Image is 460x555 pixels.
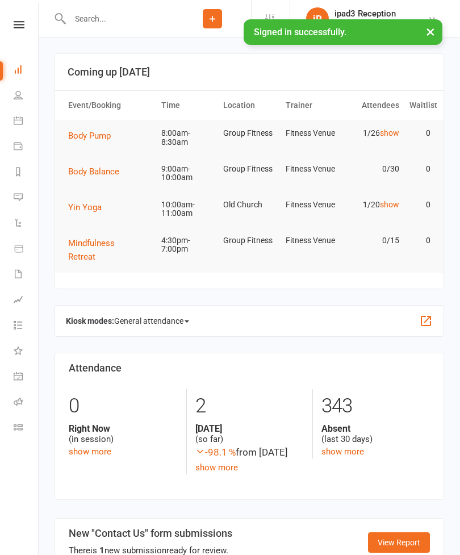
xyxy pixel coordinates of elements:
th: Event/Booking [63,91,156,120]
button: Body Pump [68,129,119,143]
th: Time [156,91,218,120]
a: show more [321,446,364,457]
div: 343 [321,389,430,423]
td: 9:00am-10:00am [156,156,218,191]
span: -98.1 % [195,446,236,458]
td: Fitness Venue [281,156,342,182]
h3: New "Contact Us" form submissions [69,528,232,539]
th: Attendees [342,91,404,120]
a: show more [195,462,238,473]
h3: Attendance [69,362,430,374]
strong: Kiosk modes: [66,316,114,326]
button: Yin Yoga [68,201,110,214]
div: ipad3 Reception [334,9,428,19]
td: Fitness Venue [281,191,342,218]
td: 1/20 [342,191,404,218]
td: Fitness Venue [281,227,342,254]
a: View Report [368,532,430,553]
td: 0/15 [342,227,404,254]
a: Dashboard [14,58,39,84]
td: 4:30pm-7:00pm [156,227,218,263]
td: 10:00am-11:00am [156,191,218,227]
td: 0 [404,156,436,182]
a: Reports [14,160,39,186]
td: Group Fitness [218,120,280,147]
div: Fitness Venue Whitsunday [334,19,428,29]
button: Mindfulness Retreat [68,236,151,264]
span: Body Balance [68,166,119,177]
a: Product Sales [14,237,39,262]
a: People [14,84,39,109]
td: Group Fitness [218,227,280,254]
span: Yin Yoga [68,202,102,212]
td: Group Fitness [218,156,280,182]
th: Waitlist [404,91,436,120]
td: 8:00am-8:30am [156,120,218,156]
td: Fitness Venue [281,120,342,147]
a: show more [69,446,111,457]
th: Location [218,91,280,120]
span: General attendance [114,312,189,330]
a: What's New [14,339,39,365]
span: Signed in successfully. [254,27,346,37]
input: Search... [66,11,174,27]
td: 0/30 [342,156,404,182]
strong: [DATE] [195,423,304,434]
div: (in session) [69,423,178,445]
a: Calendar [14,109,39,135]
div: (so far) [195,423,304,445]
div: 2 [195,389,304,423]
div: iR [306,7,329,30]
h3: Coming up [DATE] [68,66,431,78]
td: 0 [404,191,436,218]
a: show [380,128,399,137]
a: show [380,200,399,209]
a: Roll call kiosk mode [14,390,39,416]
div: 0 [69,389,178,423]
button: × [420,19,441,44]
a: Payments [14,135,39,160]
a: Assessments [14,288,39,314]
th: Trainer [281,91,342,120]
strong: Right Now [69,423,178,434]
a: Class kiosk mode [14,416,39,441]
strong: Absent [321,423,430,434]
div: from [DATE] [195,445,304,460]
a: General attendance kiosk mode [14,365,39,390]
span: Body Pump [68,131,111,141]
button: Body Balance [68,165,127,178]
span: Mindfulness Retreat [68,238,115,262]
td: 0 [404,120,436,147]
td: 0 [404,227,436,254]
td: Old Church [218,191,280,218]
td: 1/26 [342,120,404,147]
div: (last 30 days) [321,423,430,445]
